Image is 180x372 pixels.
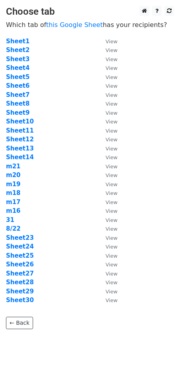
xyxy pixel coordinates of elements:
small: View [106,83,117,89]
small: View [106,297,117,303]
small: View [106,181,117,187]
small: View [106,172,117,178]
a: Sheet1 [6,38,29,45]
a: View [98,46,117,54]
a: Sheet9 [6,109,29,116]
a: Sheet24 [6,243,34,250]
a: Sheet29 [6,288,34,295]
a: m21 [6,163,21,170]
a: View [98,252,117,259]
strong: Sheet5 [6,73,29,81]
small: View [106,154,117,160]
a: View [98,64,117,71]
a: View [98,56,117,63]
a: Sheet7 [6,91,29,98]
a: View [98,261,117,268]
small: View [106,271,117,277]
small: View [106,164,117,170]
a: View [98,73,117,81]
a: View [98,109,117,116]
a: View [98,145,117,152]
small: View [106,137,117,143]
small: View [106,128,117,134]
a: View [98,207,117,214]
a: View [98,172,117,179]
a: View [98,243,117,250]
a: 31 [6,216,14,224]
small: View [106,65,117,71]
a: Sheet3 [6,56,29,63]
small: View [106,47,117,53]
a: View [98,288,117,295]
a: View [98,163,117,170]
a: Sheet11 [6,127,34,134]
p: Which tab of has your recipients? [6,21,174,29]
a: Sheet26 [6,261,34,268]
small: View [106,146,117,152]
a: View [98,181,117,188]
a: View [98,38,117,45]
strong: m16 [6,207,21,214]
small: View [106,119,117,125]
a: m20 [6,172,21,179]
a: Sheet25 [6,252,34,259]
a: Sheet13 [6,145,34,152]
a: View [98,127,117,134]
small: View [106,208,117,214]
small: View [106,226,117,232]
a: View [98,279,117,286]
a: View [98,199,117,206]
a: View [98,225,117,232]
a: m17 [6,199,21,206]
a: m18 [6,189,21,197]
a: View [98,189,117,197]
a: Sheet2 [6,46,29,54]
small: View [106,289,117,295]
a: Sheet10 [6,118,34,125]
small: View [106,110,117,116]
a: Sheet27 [6,270,34,277]
small: View [106,217,117,223]
a: View [98,118,117,125]
a: View [98,154,117,161]
small: View [106,253,117,259]
a: View [98,270,117,277]
a: Sheet8 [6,100,29,107]
a: 8/22 [6,225,21,232]
a: Sheet23 [6,234,34,241]
a: Sheet4 [6,64,29,71]
a: Sheet12 [6,136,34,143]
a: this Google Sheet [46,21,103,29]
a: View [98,136,117,143]
small: View [106,101,117,107]
a: View [98,234,117,241]
a: ← Back [6,317,33,329]
h3: Choose tab [6,6,174,17]
a: m19 [6,181,21,188]
small: View [106,190,117,196]
a: Sheet28 [6,279,34,286]
small: View [106,92,117,98]
a: View [98,82,117,89]
a: Sheet30 [6,297,34,304]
